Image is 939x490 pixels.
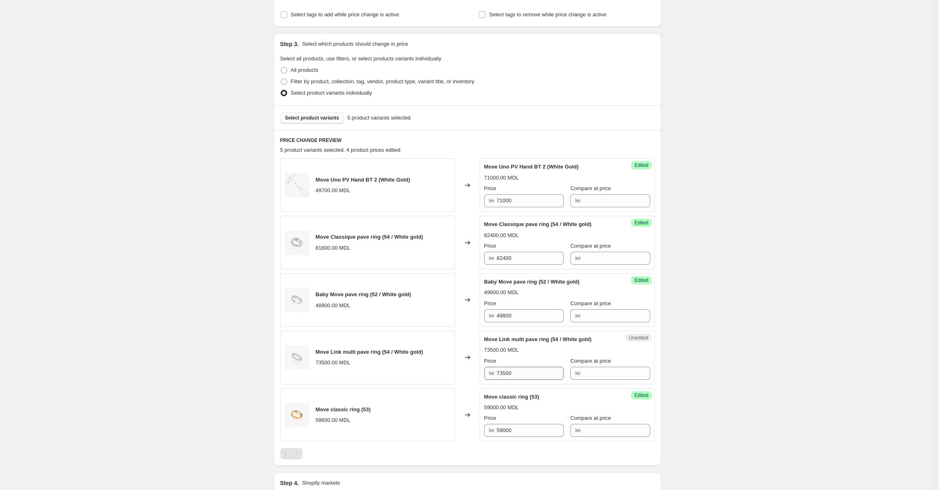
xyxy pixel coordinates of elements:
[484,415,496,421] span: Price
[316,359,350,367] div: 73500.00 MDL
[316,349,423,355] span: Move Link multi pave ring (54 / White gold)
[484,346,519,354] div: 73500.00 MDL
[484,336,592,342] span: Move Link multi pave ring (54 / White gold)
[280,147,402,153] span: 5 product variants selected. 4 product prices edited:
[484,300,496,306] span: Price
[484,231,519,239] div: 82400.00 MDL
[291,67,319,73] span: All products
[291,90,372,96] span: Select product variants individually
[575,197,580,204] span: lei
[280,40,299,48] h2: Step 3.
[575,255,580,261] span: lei
[280,137,655,144] h6: PRICE CHANGE PREVIEW
[291,11,399,18] span: Select tags to add while price change is active
[570,415,611,421] span: Compare at price
[489,370,494,376] span: lei
[316,302,350,310] div: 48800.00 MDL
[316,244,350,252] div: 81800.00 MDL
[484,404,519,412] div: 59000.00 MDL
[316,234,423,240] span: Move Classique pave ring (54 / White gold)
[634,392,648,399] span: Edited
[484,358,496,364] span: Price
[316,186,350,195] div: 49700.00 MDL
[316,291,411,297] span: Baby Move pave ring (52 / White gold)
[316,416,350,424] div: 58600.00 MDL
[484,279,580,285] span: Baby Move pave ring (52 / White gold)
[489,313,494,319] span: lei
[285,288,309,312] img: bague-diamant-or-blanc-baby-move-04683_2_80x.jpg
[280,55,441,62] span: Select all products, use filters, or select products variants individually
[285,115,339,121] span: Select product variants
[484,243,496,249] span: Price
[634,277,648,284] span: Edited
[570,358,611,364] span: Compare at price
[285,231,309,255] img: bague-diamant-or-blanc-move-classique-pavee-04000_2_80x.jpg
[347,114,410,122] span: 5 product variants selected
[280,479,299,487] h2: Step 4.
[489,255,494,261] span: lei
[570,300,611,306] span: Compare at price
[484,221,592,227] span: Move Classique pave ring (54 / White gold)
[575,427,580,433] span: lei
[484,288,519,297] div: 49800.00 MDL
[575,313,580,319] span: lei
[302,40,408,48] p: Select which products should change in price
[484,394,539,400] span: Move classic ring (53)
[634,220,648,226] span: Edited
[280,112,344,124] button: Select product variants
[302,479,340,487] p: Shopify markets
[489,427,494,433] span: lei
[575,370,580,376] span: lei
[316,177,410,183] span: Move Uno PV Hand BT 2 (White Gold)
[629,335,648,341] span: Unedited
[484,164,579,170] span: Move Uno PV Hand BT 2 (White Gold)
[489,197,494,204] span: lei
[285,345,309,370] img: messika-bague-move-uno-multi-pav_-diamant-or-blanc-bis_80x.jpg
[634,162,648,169] span: Edited
[489,11,607,18] span: Select tags to remove while price change is active
[484,185,496,191] span: Price
[285,173,309,197] img: messika-bracelet-de-main-move-uno-pav_-diamant-or-blanc_80x.jpg
[280,448,303,459] nav: Pagination
[285,403,309,427] img: bague-diamant-or-jaune-move-classique-03998_1_80x.webp
[570,243,611,249] span: Compare at price
[316,406,371,412] span: Move classic ring (53)
[570,185,611,191] span: Compare at price
[484,174,519,182] div: 71000.00 MDL
[291,78,474,84] span: Filter by product, collection, tag, vendor, product type, variant title, or inventory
